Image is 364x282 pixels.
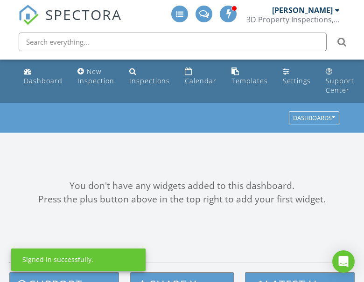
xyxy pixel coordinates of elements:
div: Press the plus button above in the top right to add your first widget. [9,193,355,206]
div: Inspections [129,76,170,85]
div: [PERSON_NAME] [272,6,333,15]
a: SPECTORA [18,13,122,32]
a: Support Center [322,63,358,99]
input: Search everything... [19,33,327,51]
div: Support Center [326,76,354,94]
div: New Inspection [77,67,114,85]
a: Calendar [181,63,220,90]
div: Signed in successfully. [22,255,93,264]
span: SPECTORA [45,5,122,24]
button: Dashboards [289,112,339,125]
div: Templates [231,76,268,85]
div: Dashboards [293,115,335,121]
div: Calendar [185,76,217,85]
div: Settings [283,76,311,85]
a: Settings [279,63,315,90]
a: Templates [228,63,272,90]
a: Inspections [126,63,174,90]
div: Open Intercom Messenger [332,250,355,273]
img: The Best Home Inspection Software - Spectora [18,5,39,25]
a: Dashboard [20,63,66,90]
div: 3D Property Inspections, LLC [246,15,340,24]
div: Dashboard [24,76,63,85]
a: New Inspection [74,63,118,90]
div: You don't have any widgets added to this dashboard. [9,179,355,193]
